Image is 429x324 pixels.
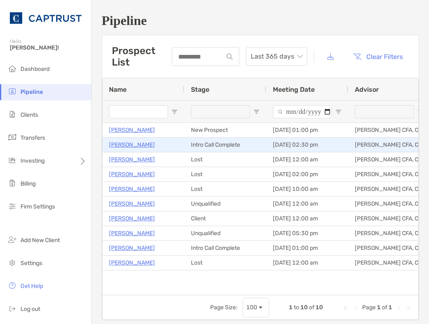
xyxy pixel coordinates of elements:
[102,13,419,28] h1: Pipeline
[20,180,36,187] span: Billing
[273,105,332,118] input: Meeting Date Filter Input
[382,304,387,311] span: of
[405,304,412,311] div: Last Page
[227,54,233,60] img: input icon
[109,125,155,135] a: [PERSON_NAME]
[289,304,293,311] span: 1
[343,304,349,311] div: First Page
[109,140,155,150] a: [PERSON_NAME]
[294,304,299,311] span: to
[109,258,155,268] a: [PERSON_NAME]
[184,256,266,270] div: Lost
[191,86,209,93] span: Stage
[388,304,392,311] span: 1
[109,243,155,253] a: [PERSON_NAME]
[246,304,257,311] div: 100
[184,152,266,167] div: Lost
[20,283,43,290] span: Get Help
[355,86,379,93] span: Advisor
[7,235,17,245] img: add_new_client icon
[10,44,86,51] span: [PERSON_NAME]!
[20,306,40,313] span: Log out
[273,86,315,93] span: Meeting Date
[266,167,348,181] div: [DATE] 02:00 pm
[184,211,266,226] div: Client
[109,169,155,179] a: [PERSON_NAME]
[20,66,50,73] span: Dashboard
[266,256,348,270] div: [DATE] 12:00 am
[347,48,409,66] button: Clear Filters
[184,197,266,211] div: Unqualified
[417,109,424,115] button: Open Filter Menu
[109,184,155,194] a: [PERSON_NAME]
[20,237,60,244] span: Add New Client
[112,45,172,68] h3: Prospect List
[362,304,376,311] span: Page
[7,178,17,188] img: billing icon
[7,63,17,73] img: dashboard icon
[20,88,43,95] span: Pipeline
[251,48,302,66] span: Last 365 days
[171,109,178,115] button: Open Filter Menu
[7,304,17,313] img: logout icon
[20,260,42,267] span: Settings
[352,304,359,311] div: Previous Page
[266,211,348,226] div: [DATE] 12:00 am
[253,109,260,115] button: Open Filter Menu
[377,304,381,311] span: 1
[266,197,348,211] div: [DATE] 12:00 am
[109,105,168,118] input: Name Filter Input
[184,167,266,181] div: Lost
[184,182,266,196] div: Lost
[109,86,127,93] span: Name
[109,228,155,238] a: [PERSON_NAME]
[309,304,314,311] span: of
[243,298,269,317] div: Page Size
[266,226,348,240] div: [DATE] 05:30 pm
[109,199,155,209] a: [PERSON_NAME]
[184,123,266,137] div: New Prospect
[20,203,55,210] span: Firm Settings
[7,155,17,165] img: investing icon
[184,241,266,255] div: Intro Call Complete
[210,304,238,311] div: Page Size:
[10,3,82,33] img: CAPTRUST Logo
[7,281,17,290] img: get-help icon
[7,201,17,211] img: firm-settings icon
[20,111,38,118] span: Clients
[316,304,323,311] span: 10
[109,213,155,224] a: [PERSON_NAME]
[20,134,45,141] span: Transfers
[7,258,17,267] img: settings icon
[266,241,348,255] div: [DATE] 01:00 pm
[7,132,17,142] img: transfers icon
[20,157,45,164] span: Investing
[395,304,402,311] div: Next Page
[266,152,348,167] div: [DATE] 12:00 am
[7,109,17,119] img: clients icon
[7,86,17,96] img: pipeline icon
[184,226,266,240] div: Unqualified
[300,304,308,311] span: 10
[266,123,348,137] div: [DATE] 01:00 pm
[335,109,342,115] button: Open Filter Menu
[266,182,348,196] div: [DATE] 10:00 am
[109,154,155,165] a: [PERSON_NAME]
[184,138,266,152] div: Intro Call Complete
[266,138,348,152] div: [DATE] 02:30 pm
